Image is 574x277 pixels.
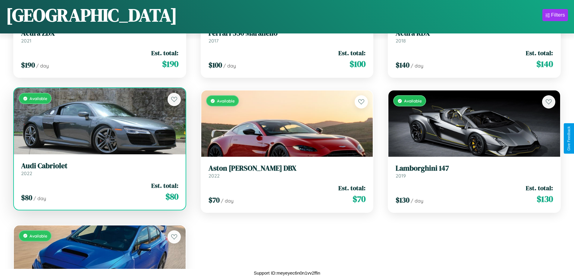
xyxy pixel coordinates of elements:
a: Audi Cabriolet2022 [21,162,178,176]
span: $ 70 [209,195,220,205]
div: Give Feedback [567,126,571,151]
span: Available [30,233,47,238]
a: Lamborghini 1472019 [396,164,553,179]
span: / day [411,63,423,69]
a: Aston [PERSON_NAME] DBX2022 [209,164,366,179]
span: 2022 [209,173,220,179]
span: $ 100 [209,60,222,70]
span: 2019 [396,173,406,179]
span: Est. total: [526,49,553,57]
span: Est. total: [151,49,178,57]
h3: Ferrari 550 Maranello [209,29,366,38]
button: Filters [542,9,568,21]
span: $ 190 [21,60,35,70]
h3: Aston [PERSON_NAME] DBX [209,164,366,173]
a: Ferrari 550 Maranello2017 [209,29,366,44]
a: Acura ZDX2021 [21,29,178,44]
span: $ 130 [396,195,409,205]
span: $ 70 [353,193,365,205]
h3: Lamborghini 147 [396,164,553,173]
h1: [GEOGRAPHIC_DATA] [6,3,177,27]
span: $ 80 [165,190,178,203]
span: Est. total: [338,184,365,192]
span: $ 130 [537,193,553,205]
span: 2018 [396,38,406,44]
h3: Audi Cabriolet [21,162,178,170]
span: Available [217,98,235,103]
span: $ 190 [162,58,178,70]
span: Available [30,96,47,101]
h3: Acura RDX [396,29,553,38]
span: / day [36,63,49,69]
span: Est. total: [151,181,178,190]
span: Available [404,98,422,103]
div: Filters [551,12,565,18]
span: $ 140 [536,58,553,70]
span: 2021 [21,38,31,44]
span: / day [33,195,46,201]
span: / day [411,198,423,204]
span: / day [223,63,236,69]
span: $ 80 [21,193,32,203]
span: $ 100 [350,58,365,70]
span: Est. total: [526,184,553,192]
span: / day [221,198,234,204]
span: 2017 [209,38,218,44]
span: Est. total: [338,49,365,57]
span: $ 140 [396,60,409,70]
a: Acura RDX2018 [396,29,553,44]
h3: Acura ZDX [21,29,178,38]
span: 2022 [21,170,32,176]
p: Support ID: meyeyec6n0n1vv2ffin [254,269,320,277]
